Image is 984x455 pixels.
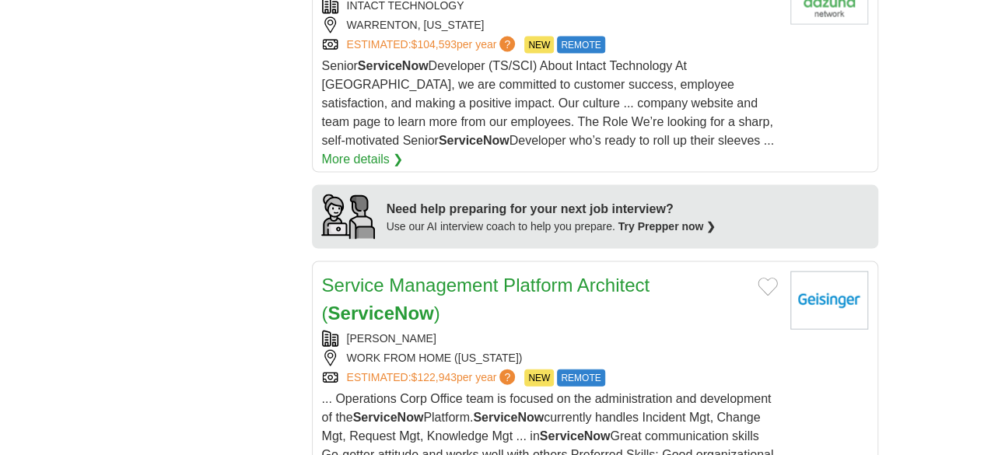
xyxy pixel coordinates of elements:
span: REMOTE [557,37,604,54]
a: [PERSON_NAME] [347,332,436,345]
span: ? [499,369,515,385]
a: ESTIMATED:$122,943per year? [347,369,519,387]
span: $122,943 [411,371,456,383]
button: Add to favorite jobs [758,278,778,296]
strong: ServiceNow [439,134,510,147]
div: Need help preparing for your next job interview? [387,200,716,219]
span: REMOTE [557,369,604,387]
strong: ServiceNow [353,411,424,424]
div: WORK FROM HOME ([US_STATE]) [322,350,778,366]
span: Senior Developer (TS/SCI) About Intact Technology At [GEOGRAPHIC_DATA], we are committed to custo... [322,59,774,147]
img: Geisinger Health System logo [790,271,868,330]
div: WARRENTON, [US_STATE] [322,17,778,33]
span: NEW [524,369,554,387]
strong: ServiceNow [473,411,544,424]
span: ? [499,37,515,52]
a: More details ❯ [322,150,404,169]
a: Try Prepper now ❯ [618,220,716,233]
strong: ServiceNow [358,59,429,72]
strong: ServiceNow [540,429,611,443]
a: Service Management Platform Architect (ServiceNow) [322,275,650,324]
strong: ServiceNow [328,303,434,324]
span: $104,593 [411,38,456,51]
a: ESTIMATED:$104,593per year? [347,37,519,54]
div: Use our AI interview coach to help you prepare. [387,219,716,235]
span: NEW [524,37,554,54]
